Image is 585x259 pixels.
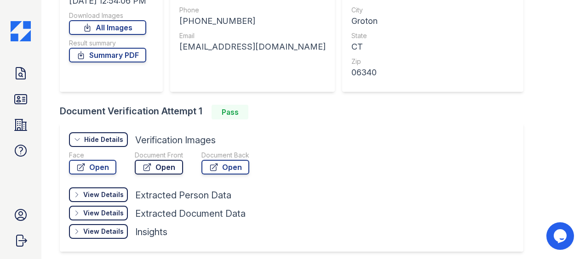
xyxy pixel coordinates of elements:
[546,222,576,250] iframe: chat widget
[135,134,216,146] div: Verification Images
[83,208,124,218] div: View Details
[69,151,116,160] div: Face
[84,135,123,144] div: Hide Details
[11,21,31,41] img: CE_Icon_Blue-c292c112584629df590d857e76928e9f676e5b41ef8f769ba2f05ee15b207248.png
[351,31,514,40] div: State
[212,105,248,119] div: Pass
[351,57,514,66] div: Zip
[179,15,326,28] div: [PHONE_NUMBER]
[60,105,531,119] div: Document Verification Attempt 1
[351,15,514,28] div: Groton
[135,225,167,238] div: Insights
[351,66,514,79] div: 06340
[83,190,124,199] div: View Details
[135,160,183,175] a: Open
[69,20,146,35] a: All Images
[69,48,146,62] a: Summary PDF
[351,6,514,15] div: City
[179,6,326,15] div: Phone
[179,40,326,53] div: [EMAIL_ADDRESS][DOMAIN_NAME]
[69,39,146,48] div: Result summary
[201,151,249,160] div: Document Back
[179,31,326,40] div: Email
[69,11,146,20] div: Download Images
[351,40,514,53] div: CT
[83,227,124,236] div: View Details
[135,207,246,220] div: Extracted Document Data
[69,160,116,175] a: Open
[201,160,249,175] a: Open
[135,151,183,160] div: Document Front
[135,189,231,202] div: Extracted Person Data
